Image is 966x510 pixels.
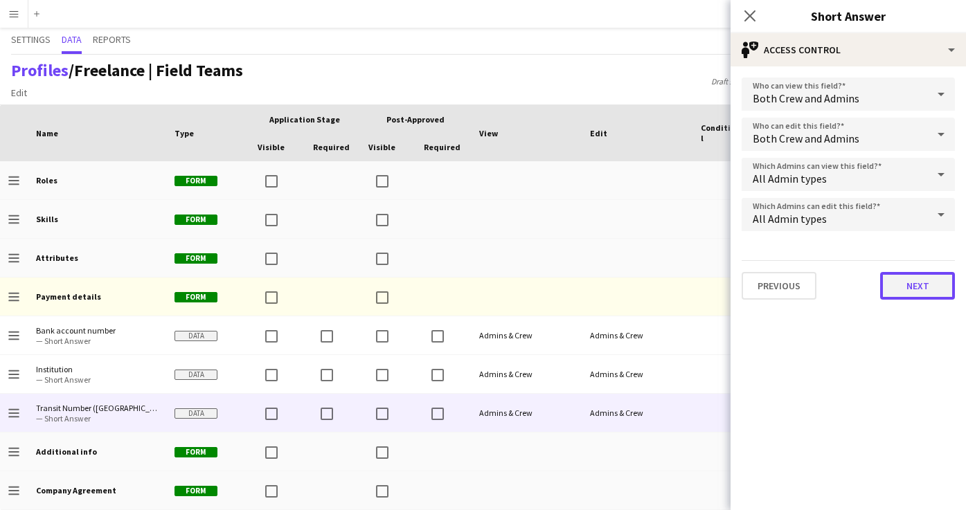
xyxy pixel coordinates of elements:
[11,60,69,81] a: Profiles
[36,214,58,224] b: Skills
[471,394,582,432] div: Admins & Crew
[753,131,859,145] span: Both Crew and Admins
[175,176,217,186] span: Form
[471,316,582,354] div: Admins & Crew
[175,253,217,264] span: Form
[36,413,158,424] span: — Short Answer
[701,122,746,143] span: Conditional
[36,485,116,495] b: Company Agreement
[11,35,51,44] span: Settings
[36,128,58,138] span: Name
[742,272,816,300] button: Previous
[368,142,395,152] span: Visible
[93,35,131,44] span: Reports
[6,84,33,102] a: Edit
[36,446,97,457] b: Additional info
[175,331,217,341] span: Data
[582,316,692,354] div: Admins & Crew
[175,292,217,302] span: Form
[424,142,460,152] span: Required
[36,403,158,413] span: Transit Number ([GEOGRAPHIC_DATA]) or Routing Number ([GEOGRAPHIC_DATA])
[471,355,582,393] div: Admins & Crew
[582,355,692,393] div: Admins & Crew
[74,60,243,81] span: Freelance | Field Teams
[62,35,82,44] span: Data
[36,291,101,302] b: Payment details
[175,486,217,496] span: Form
[590,128,607,138] span: Edit
[386,114,445,125] span: Post-Approved
[36,336,158,346] span: — Short Answer
[36,175,57,185] b: Roles
[11,60,243,81] h1: /
[175,128,194,138] span: Type
[175,408,217,419] span: Data
[36,364,158,374] span: Institution
[36,325,158,336] span: Bank account number
[258,142,285,152] span: Visible
[753,172,827,185] span: All Admin types
[880,272,955,300] button: Next
[36,253,78,263] b: Attributes
[753,212,827,226] span: All Admin types
[175,370,217,380] span: Data
[11,86,27,99] span: Edit
[731,7,966,25] h3: Short Answer
[582,394,692,432] div: Admins & Crew
[479,128,498,138] span: View
[313,142,350,152] span: Required
[175,447,217,457] span: Form
[269,114,340,125] span: Application stage
[36,374,158,385] span: — Short Answer
[175,215,217,225] span: Form
[753,91,859,105] span: Both Crew and Admins
[704,76,821,86] span: Draft saved at [DATE] 11:01pm
[731,33,966,66] div: Access control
